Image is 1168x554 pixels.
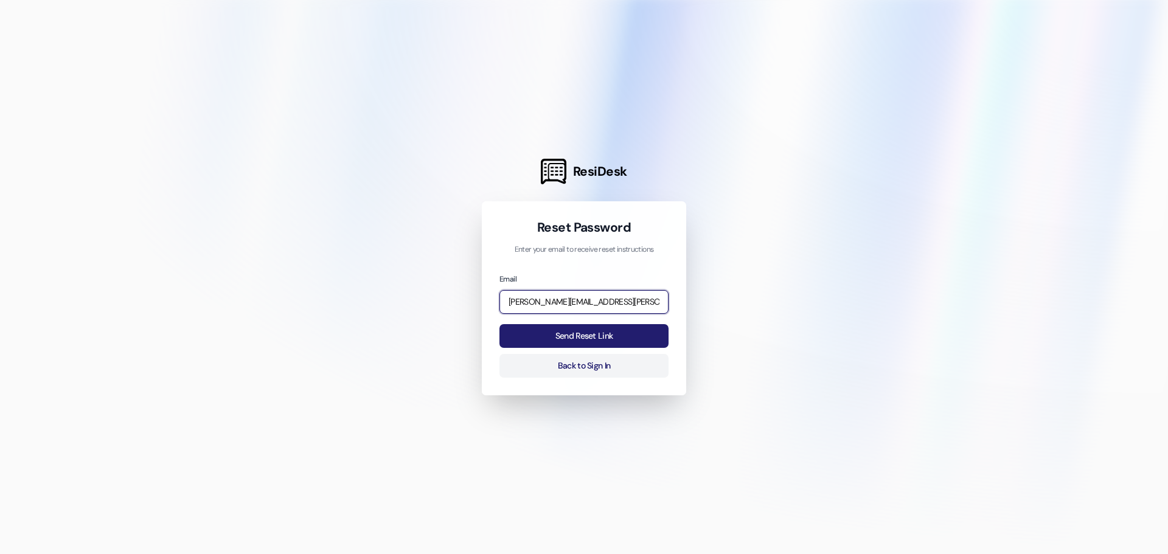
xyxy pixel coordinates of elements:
button: Back to Sign In [499,354,669,378]
p: Enter your email to receive reset instructions [499,244,669,255]
span: ResiDesk [573,163,627,180]
button: Send Reset Link [499,324,669,348]
h1: Reset Password [499,219,669,236]
label: Email [499,274,516,284]
input: name@example.com [499,290,669,314]
img: ResiDesk Logo [541,159,566,184]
